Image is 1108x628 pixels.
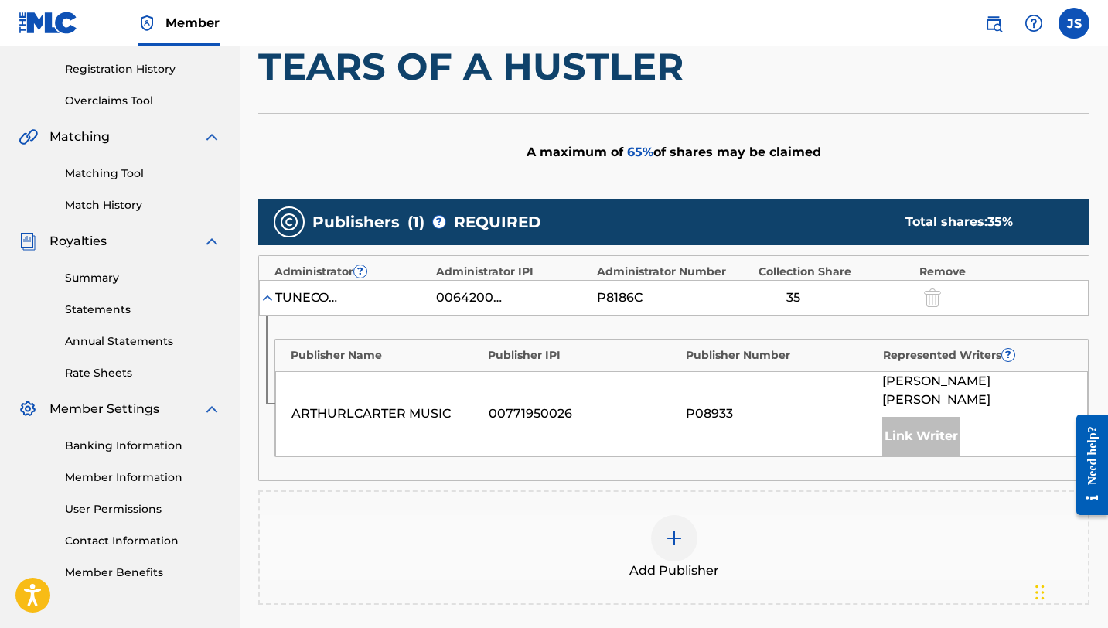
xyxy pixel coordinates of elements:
[65,197,221,213] a: Match History
[905,213,1059,231] div: Total shares:
[65,365,221,381] a: Rate Sheets
[312,210,400,234] span: Publishers
[291,404,481,423] div: ARTHURLCARTER MUSIC
[260,290,275,305] img: expand-cell-toggle
[433,216,445,228] span: ?
[407,210,424,234] span: ( 1 )
[489,404,678,423] div: 00771950026
[1035,569,1045,616] div: Drag
[65,93,221,109] a: Overclaims Tool
[65,565,221,581] a: Member Benefits
[65,533,221,549] a: Contact Information
[49,232,107,251] span: Royalties
[19,232,37,251] img: Royalties
[354,265,366,278] span: ?
[1065,402,1108,527] iframe: Resource Center
[436,264,590,280] div: Administrator IPI
[49,128,110,146] span: Matching
[291,347,480,363] div: Publisher Name
[65,501,221,517] a: User Permissions
[65,302,221,318] a: Statements
[203,232,221,251] img: expand
[65,166,221,182] a: Matching Tool
[1024,14,1043,32] img: help
[665,529,684,548] img: add
[686,347,875,363] div: Publisher Number
[258,43,1089,90] h1: TEARS OF A HUSTLER
[65,333,221,350] a: Annual Statements
[274,264,428,280] div: Administrator
[280,213,298,231] img: publishers
[984,14,1003,32] img: search
[1031,554,1108,628] iframe: Chat Widget
[65,469,221,486] a: Member Information
[203,128,221,146] img: expand
[19,400,37,418] img: Member Settings
[49,400,159,418] span: Member Settings
[987,214,1013,229] span: 35 %
[65,438,221,454] a: Banking Information
[597,264,751,280] div: Administrator Number
[759,264,912,280] div: Collection Share
[19,12,78,34] img: MLC Logo
[65,61,221,77] a: Registration History
[138,14,156,32] img: Top Rightsholder
[1059,8,1089,39] div: User Menu
[19,128,38,146] img: Matching
[203,400,221,418] img: expand
[882,372,1072,409] span: [PERSON_NAME] [PERSON_NAME]
[686,404,875,423] div: P08933
[627,145,653,159] span: 65 %
[629,561,719,580] span: Add Publisher
[488,347,677,363] div: Publisher IPI
[978,8,1009,39] a: Public Search
[165,14,220,32] span: Member
[258,113,1089,191] div: A maximum of of shares may be claimed
[1002,349,1014,361] span: ?
[1018,8,1049,39] div: Help
[65,270,221,286] a: Summary
[919,264,1073,280] div: Remove
[454,210,541,234] span: REQUIRED
[883,347,1072,363] div: Represented Writers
